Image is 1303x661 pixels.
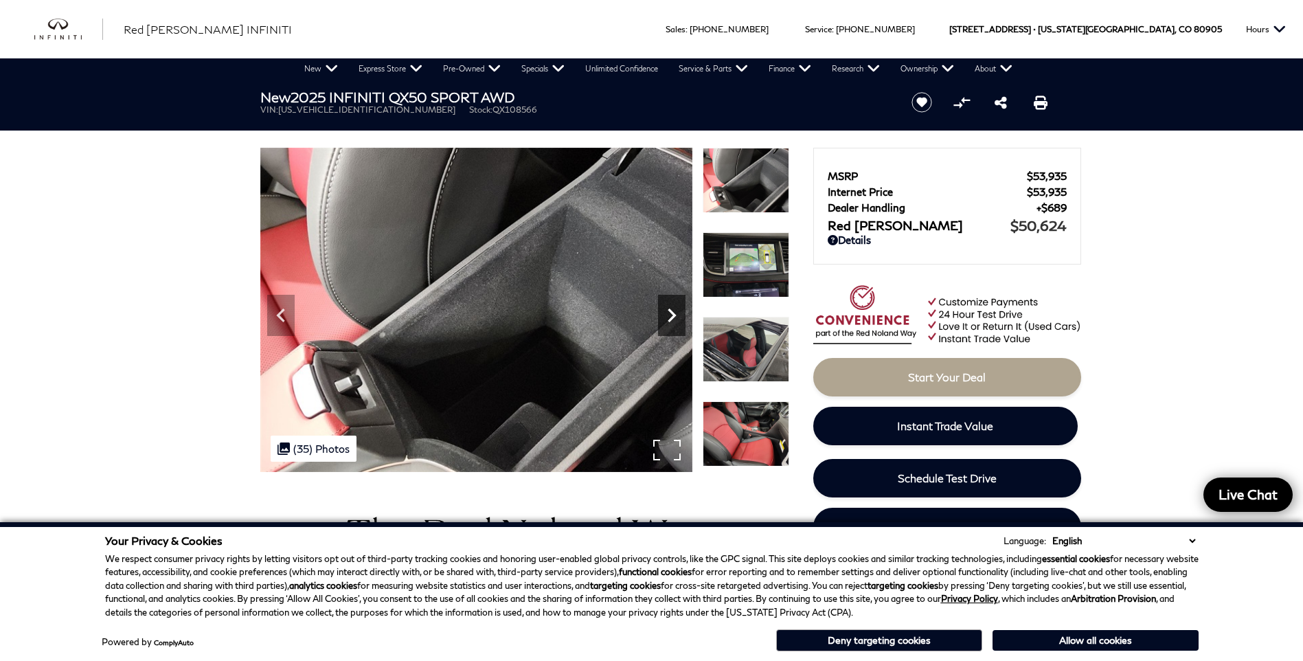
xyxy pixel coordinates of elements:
[433,58,511,79] a: Pre-Owned
[805,24,832,34] span: Service
[776,629,982,651] button: Deny targeting cookies
[822,58,890,79] a: Research
[1034,94,1047,111] a: Print this New 2025 INFINITI QX50 SPORT AWD
[995,94,1007,111] a: Share this New 2025 INFINITI QX50 SPORT AWD
[813,459,1081,497] a: Schedule Test Drive
[469,104,492,115] span: Stock:
[993,630,1199,651] button: Allow all cookies
[908,370,986,383] span: Start Your Deal
[492,104,537,115] span: QX108566
[758,58,822,79] a: Finance
[1203,478,1293,512] a: Live Chat
[1042,553,1110,564] strong: essential cookies
[897,419,993,432] span: Instant Trade Value
[686,24,688,34] span: :
[658,295,686,336] div: Next
[590,580,661,591] strong: targeting cookies
[260,104,278,115] span: VIN:
[1071,593,1156,604] strong: Arbitration Provision
[828,201,1067,214] a: Dealer Handling $689
[832,24,834,34] span: :
[951,92,972,113] button: Compare Vehicle
[260,148,692,472] img: New 2025 BLACK OBSIDIAN INFINITI SPORT AWD image 25
[105,534,223,547] span: Your Privacy & Cookies
[34,19,103,41] img: INFINITI
[828,217,1067,234] a: Red [PERSON_NAME] $50,624
[666,24,686,34] span: Sales
[1212,486,1284,503] span: Live Chat
[828,186,1027,198] span: Internet Price
[260,89,889,104] h1: 2025 INFINITI QX50 SPORT AWD
[907,91,937,113] button: Save vehicle
[271,436,356,462] div: (35) Photos
[703,232,789,298] img: New 2025 BLACK OBSIDIAN INFINITI SPORT AWD image 26
[941,593,998,604] a: Privacy Policy
[294,58,348,79] a: New
[828,170,1067,182] a: MSRP $53,935
[1027,186,1067,198] span: $53,935
[575,58,668,79] a: Unlimited Confidence
[836,24,915,34] a: [PHONE_NUMBER]
[703,401,789,467] img: New 2025 BLACK OBSIDIAN INFINITI SPORT AWD image 28
[294,58,1023,79] nav: Main Navigation
[828,186,1067,198] a: Internet Price $53,935
[813,508,1081,546] a: Download Brochure
[105,552,1199,620] p: We respect consumer privacy rights by letting visitors opt out of third-party tracking cookies an...
[828,218,1010,233] span: Red [PERSON_NAME]
[1049,534,1199,548] select: Language Select
[1004,537,1046,546] div: Language:
[828,234,1067,246] a: Details
[703,148,789,213] img: New 2025 BLACK OBSIDIAN INFINITI SPORT AWD image 25
[34,19,103,41] a: infiniti
[348,58,433,79] a: Express Store
[703,317,789,382] img: New 2025 BLACK OBSIDIAN INFINITI SPORT AWD image 27
[896,520,998,533] span: Download Brochure
[1036,201,1067,214] span: $689
[619,566,692,577] strong: functional cookies
[511,58,575,79] a: Specials
[690,24,769,34] a: [PHONE_NUMBER]
[828,201,1036,214] span: Dealer Handling
[668,58,758,79] a: Service & Parts
[124,23,292,36] span: Red [PERSON_NAME] INFINITI
[828,170,1027,182] span: MSRP
[898,471,997,484] span: Schedule Test Drive
[260,89,291,105] strong: New
[1027,170,1067,182] span: $53,935
[964,58,1023,79] a: About
[154,638,194,647] a: ComplyAuto
[278,104,455,115] span: [US_VEHICLE_IDENTIFICATION_NUMBER]
[289,580,357,591] strong: analytics cookies
[102,638,194,647] div: Powered by
[267,295,295,336] div: Previous
[890,58,964,79] a: Ownership
[1010,217,1067,234] span: $50,624
[813,407,1078,445] a: Instant Trade Value
[868,580,938,591] strong: targeting cookies
[949,24,1222,34] a: [STREET_ADDRESS] • [US_STATE][GEOGRAPHIC_DATA], CO 80905
[124,21,292,38] a: Red [PERSON_NAME] INFINITI
[813,358,1081,396] a: Start Your Deal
